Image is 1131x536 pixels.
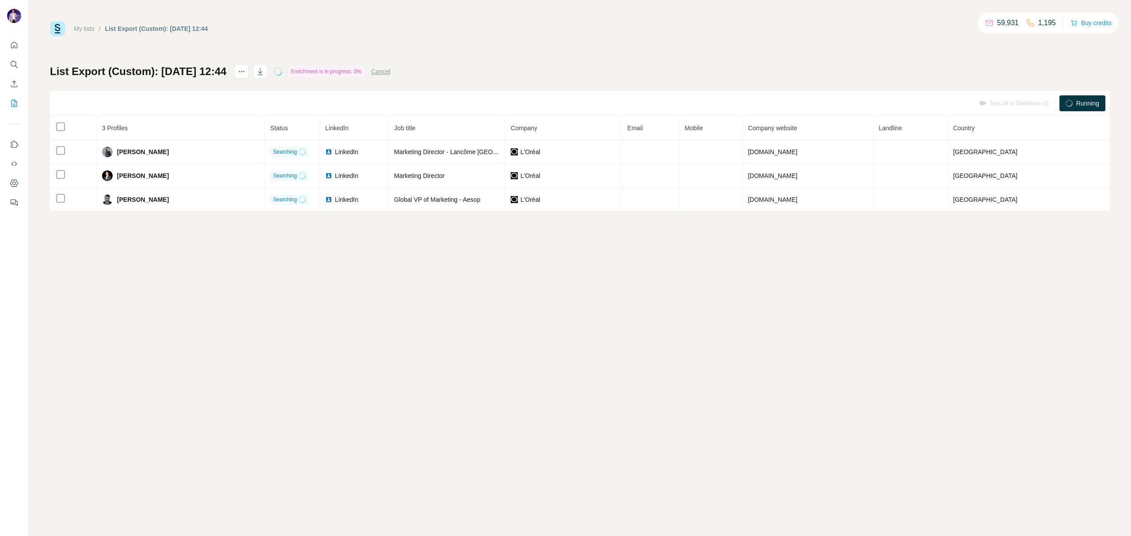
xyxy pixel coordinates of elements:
[879,125,902,132] span: Landline
[7,57,21,72] button: Search
[105,24,208,33] div: List Export (Custom): [DATE] 12:44
[102,125,128,132] span: 3 Profiles
[325,148,332,155] img: LinkedIn logo
[511,148,518,155] img: company-logo
[7,195,21,211] button: Feedback
[511,196,518,203] img: company-logo
[102,147,113,157] img: Avatar
[1070,17,1112,29] button: Buy credits
[50,64,227,79] h1: List Export (Custom): [DATE] 12:44
[335,147,358,156] span: LinkedIn
[7,9,21,23] img: Avatar
[235,64,249,79] button: actions
[394,125,415,132] span: Job title
[50,21,65,36] img: Surfe Logo
[7,76,21,92] button: Enrich CSV
[102,170,113,181] img: Avatar
[270,125,288,132] span: Status
[102,194,113,205] img: Avatar
[273,172,297,180] span: Searching
[520,147,540,156] span: L'Oréal
[7,37,21,53] button: Quick start
[325,196,332,203] img: LinkedIn logo
[273,148,297,156] span: Searching
[117,147,169,156] span: [PERSON_NAME]
[117,195,169,204] span: [PERSON_NAME]
[520,171,540,180] span: L'Oréal
[7,136,21,152] button: Use Surfe on LinkedIn
[325,172,332,179] img: LinkedIn logo
[273,196,297,204] span: Searching
[748,125,797,132] span: Company website
[7,175,21,191] button: Dashboard
[997,18,1019,28] p: 59,931
[627,125,643,132] span: Email
[748,196,797,203] span: [DOMAIN_NAME]
[953,172,1017,179] span: [GEOGRAPHIC_DATA]
[394,196,480,203] span: Global VP of Marketing - Aesop
[117,171,169,180] span: [PERSON_NAME]
[288,66,364,77] div: Enrichment is in progress: 0%
[74,25,95,32] a: My lists
[7,95,21,111] button: My lists
[953,196,1017,203] span: [GEOGRAPHIC_DATA]
[99,24,101,33] li: /
[1038,18,1056,28] p: 1,195
[511,172,518,179] img: company-logo
[953,125,975,132] span: Country
[394,172,444,179] span: Marketing Director
[511,125,537,132] span: Company
[520,195,540,204] span: L'Oréal
[953,148,1017,155] span: [GEOGRAPHIC_DATA]
[748,172,797,179] span: [DOMAIN_NAME]
[685,125,703,132] span: Mobile
[325,125,349,132] span: LinkedIn
[371,67,391,76] button: Cancel
[394,148,614,155] span: Marketing Director - Lancôme [GEOGRAPHIC_DATA] & [GEOGRAPHIC_DATA]
[748,148,797,155] span: [DOMAIN_NAME]
[335,171,358,180] span: LinkedIn
[335,195,358,204] span: LinkedIn
[1076,99,1099,108] span: Running
[7,156,21,172] button: Use Surfe API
